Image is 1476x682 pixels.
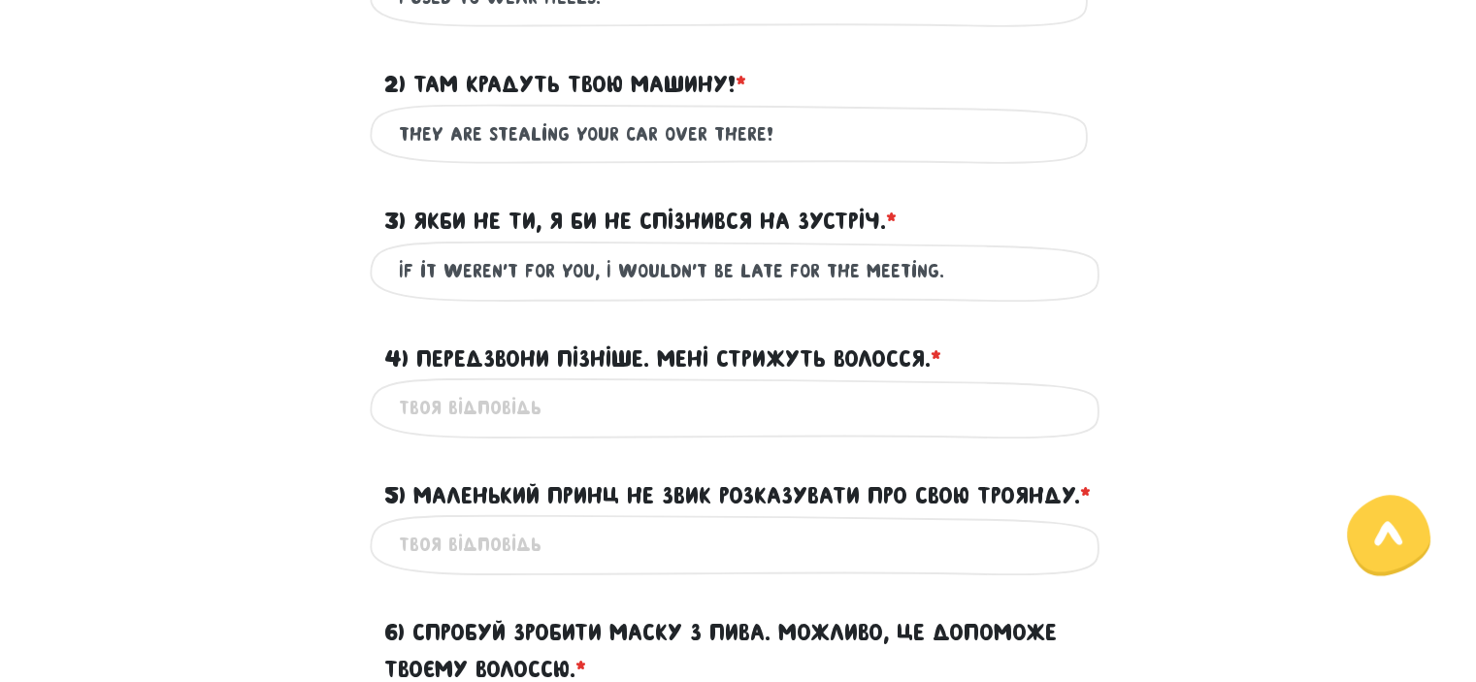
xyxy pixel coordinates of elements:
[399,523,1078,567] input: Твоя відповідь
[384,341,941,377] label: 4) Передзвони пізніше. Мені стрижуть волосся.
[399,113,1078,156] input: Твоя відповідь
[399,249,1078,293] input: Твоя відповідь
[384,66,746,103] label: 2) Там крадуть твою машину!
[399,386,1078,430] input: Твоя відповідь
[384,203,897,240] label: 3) Якби не ти, я би не спізнився на зустріч.
[384,477,1091,514] label: 5) Маленький Принц не звик розказувати про свою Троянду.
